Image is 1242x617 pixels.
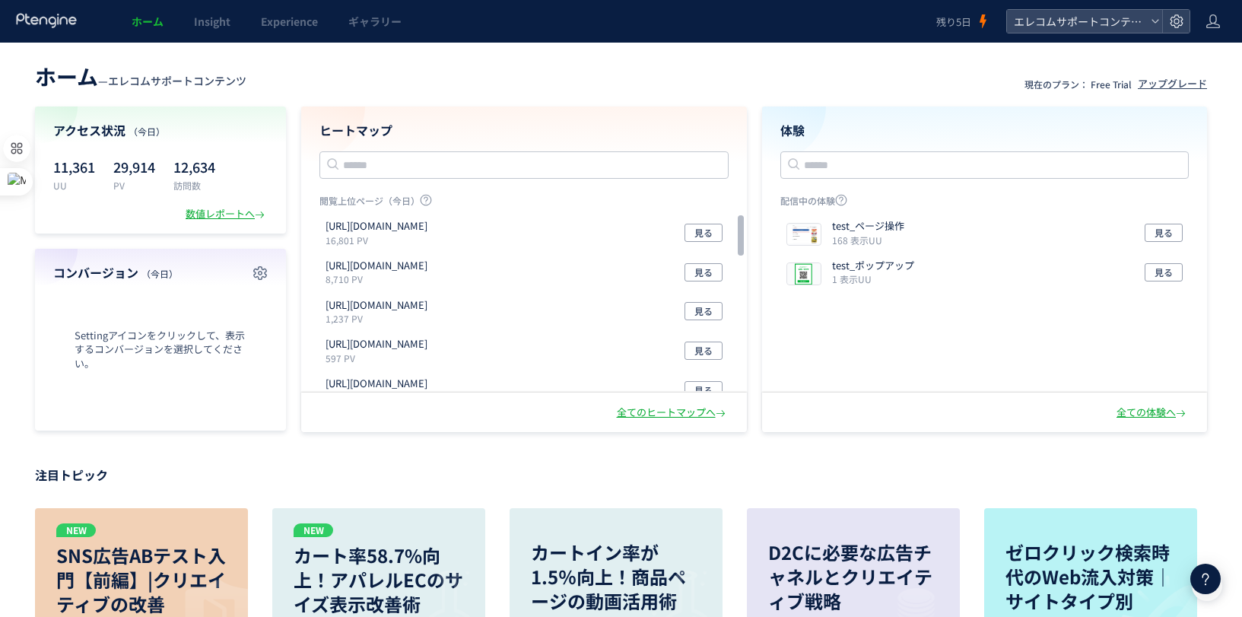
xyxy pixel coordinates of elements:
button: 見る [685,224,723,242]
span: Settingアイコンをクリックして、表示するコンバージョンを選択してください。 [53,329,268,371]
span: 見る [694,381,713,399]
p: D2Cに必要な広告チャネルとクリエイティブ戦略 [768,540,939,613]
h4: ヒートマップ [319,122,729,139]
h4: コンバージョン [53,264,268,281]
p: https://qa.elecom.co.jp/sp/faq_list.html [326,377,427,391]
span: 見る [694,302,713,320]
span: ギャラリー [348,14,402,29]
div: 全てのヒートマップへ [617,406,729,420]
p: 注目トピック [35,463,1207,487]
span: 見る [1155,263,1173,281]
div: アップグレード [1138,77,1207,91]
p: test_ポップアップ [832,259,914,273]
span: ホーム [35,61,98,91]
p: 385 PV [326,391,434,404]
p: カートイン率が1.5％向上！商品ページの動画活用術 [531,540,701,613]
span: 見る [694,263,713,281]
button: 見る [685,342,723,360]
span: ホーム [132,14,164,29]
p: test_ページ操作 [832,219,904,234]
p: https://qa.elecom.co.jp/faq_list.html [326,337,427,351]
img: 0e3746da3b84ba14ce0598578e8e59761754529309659.png [787,263,821,285]
p: 8,710 PV [326,272,434,285]
p: 16,801 PV [326,234,434,246]
span: Insight [194,14,230,29]
p: 597 PV [326,351,434,364]
button: 見る [685,302,723,320]
p: 訪問数 [173,179,215,192]
span: エレコムサポートコンテンツ [108,73,246,88]
p: SNS広告ABテスト入門【前編】|クリエイティブの改善 [56,543,227,616]
button: 見る [1145,263,1183,281]
p: PV [113,179,155,192]
p: 現在のプラン： Free Trial [1024,78,1132,91]
p: https://qa.elecom.co.jp/faq_detail.html [326,259,427,273]
i: 168 表示UU [832,234,882,246]
p: 1,237 PV [326,312,434,325]
p: 配信中の体験 [780,194,1190,213]
p: 閲覧上位ページ（今日） [319,194,729,213]
p: UU [53,179,95,192]
div: 数値レポートへ [186,207,268,221]
span: 残り5日 [936,14,971,29]
p: 12,634 [173,154,215,179]
span: （今日） [129,125,165,138]
span: 見る [694,342,713,360]
button: 見る [685,381,723,399]
p: 11,361 [53,154,95,179]
p: https://vivr.elecom.co.jp/1/support_top [326,298,427,313]
p: NEW [56,523,96,537]
h4: アクセス状況 [53,122,268,139]
button: 見る [1145,224,1183,242]
h4: 体験 [780,122,1190,139]
button: 見る [685,263,723,281]
p: 29,914 [113,154,155,179]
p: https://qa.elecom.co.jp/sp/faq_detail.html [326,219,427,234]
span: Experience [261,14,318,29]
i: 1 表示UU [832,272,872,285]
span: 見る [1155,224,1173,242]
img: 8e2a32dfbf486b88cebfde819ac9d4d81754528545276.jpeg [787,224,821,245]
span: （今日） [141,267,178,280]
p: NEW [294,523,333,537]
span: エレコムサポートコンテンツ [1009,10,1145,33]
div: — [35,61,246,91]
p: カート率58.7%向上！アパレルECのサイズ表示改善術 [294,543,464,616]
div: 全ての体験へ [1117,406,1189,420]
span: 見る [694,224,713,242]
p: ゼロクリック検索時代のWeb流入対策｜サイトタイプ別 [1005,540,1176,613]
